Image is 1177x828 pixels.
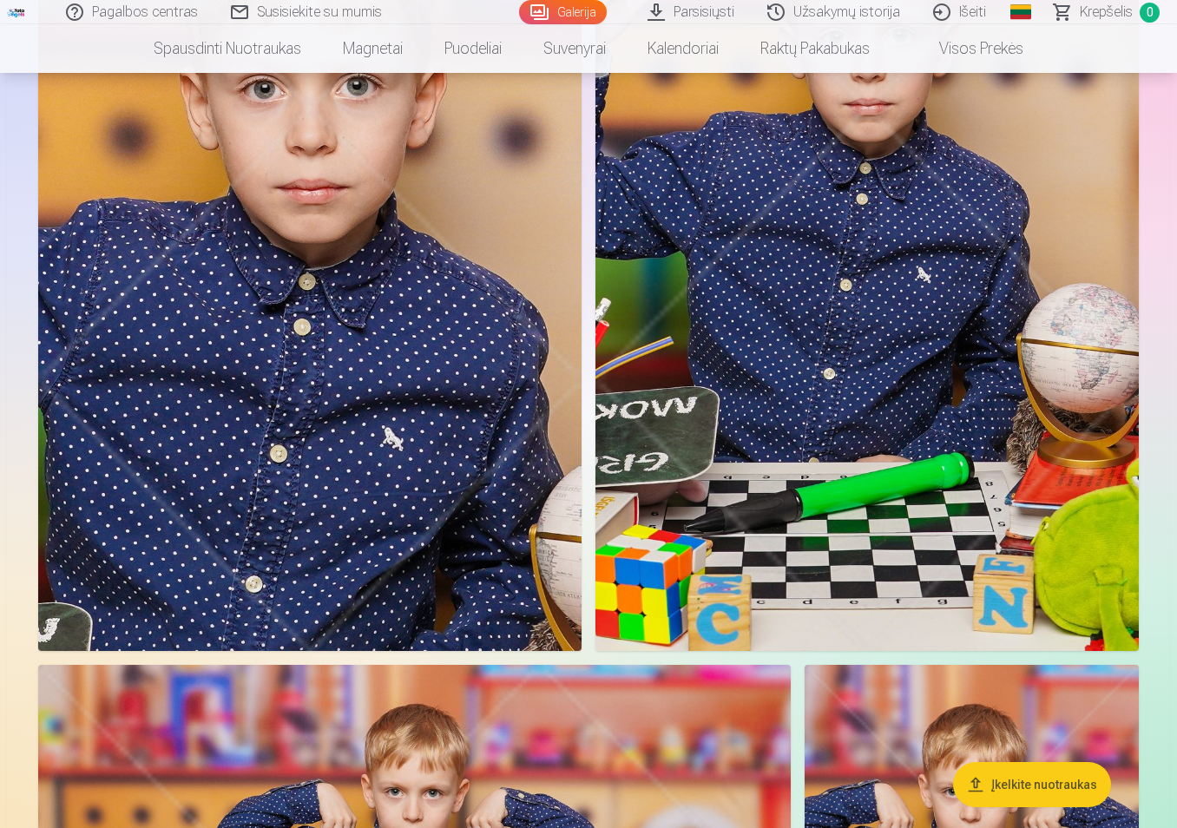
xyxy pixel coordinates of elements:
button: Įkelkite nuotraukas [953,762,1111,807]
span: Krepšelis [1080,2,1133,23]
img: /fa5 [7,7,26,17]
a: Suvenyrai [523,24,627,73]
a: Spausdinti nuotraukas [133,24,322,73]
a: Visos prekės [891,24,1044,73]
a: Puodeliai [424,24,523,73]
a: Kalendoriai [627,24,740,73]
a: Magnetai [322,24,424,73]
a: Raktų pakabukas [740,24,891,73]
span: 0 [1140,3,1160,23]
